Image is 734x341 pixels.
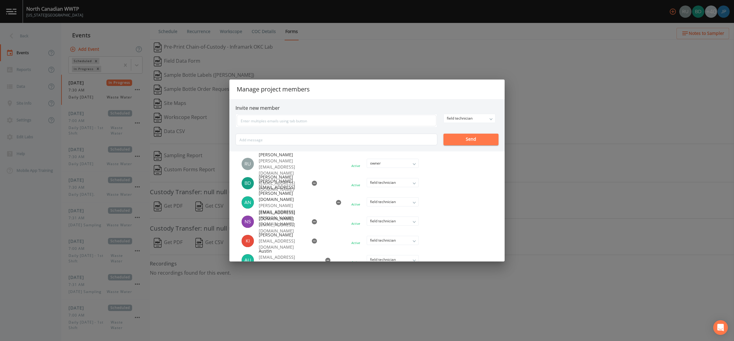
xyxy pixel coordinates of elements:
img: a5c06d64ce99e847b6841ccd0307af82 [242,158,254,170]
img: 6e4295b6677da47f8954c57a47487277 [242,216,254,228]
p: [PERSON_NAME][EMAIL_ADDRESS][PERSON_NAME][DOMAIN_NAME] [259,202,328,227]
button: Send [443,134,499,145]
p: [PERSON_NAME][EMAIL_ADDRESS][DOMAIN_NAME] [259,158,317,176]
img: bb68f2dc251abf8fde9c5f2b59703031 [242,254,254,266]
span: Austin [259,248,317,254]
h6: Invite new member [235,105,499,111]
img: 9f682ec1c49132a47ef547787788f57d [242,177,254,189]
div: Open Intercom Messenger [713,320,728,335]
span: [EMAIL_ADDRESS][DOMAIN_NAME] [259,209,304,222]
img: 8c8af366ae0f59e77fd771f2ac710e12 [242,235,254,247]
span: [PERSON_NAME] [259,174,304,180]
input: Add message [235,134,437,145]
div: owner [367,159,418,168]
div: Austin [242,254,259,266]
div: nsmith@inframark.com [242,216,259,228]
div: Brock DeVeau [242,177,259,189]
span: [PERSON_NAME][EMAIL_ADDRESS][PERSON_NAME][DOMAIN_NAME] [259,178,328,202]
div: field technician [444,114,495,123]
p: [EMAIL_ADDRESS][DOMAIN_NAME] [259,222,304,234]
p: [EMAIL_ADDRESS][DOMAIN_NAME] [259,238,304,250]
span: [PERSON_NAME] [259,232,304,238]
div: Russell Schindler [242,158,259,170]
div: andrew.mawhiney@inframark.com [242,196,259,209]
img: 24aedc39e9b2674c1d02a270b96a322e [242,196,254,209]
input: Enter multiples emails using tab button [237,115,436,126]
div: Active [351,164,360,168]
h2: Manage project members [229,80,505,99]
div: Kamren Ipsen [242,235,259,247]
p: [EMAIL_ADDRESS][PERSON_NAME][DOMAIN_NAME] [259,254,317,272]
span: [PERSON_NAME] [259,152,317,158]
